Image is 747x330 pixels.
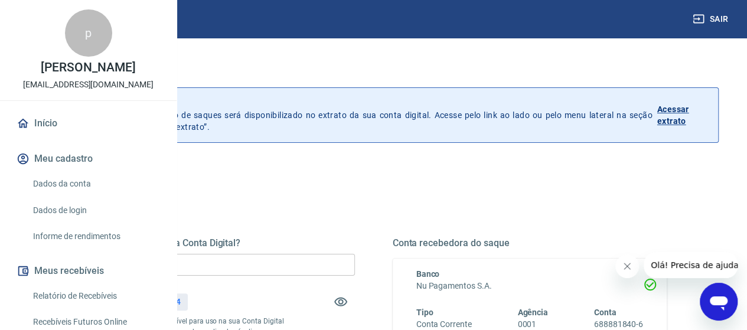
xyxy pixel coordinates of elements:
button: Meu cadastro [14,146,162,172]
p: R$ 602,84 [143,296,181,308]
iframe: Mensagem da empresa [644,252,738,278]
a: Acessar extrato [657,97,709,133]
span: Olá! Precisa de ajuda? [7,8,99,18]
button: Sair [690,8,733,30]
a: Dados da conta [28,172,162,196]
p: Acessar extrato [657,103,709,127]
h6: Nu Pagamentos S.A. [416,280,644,292]
a: Informe de rendimentos [28,224,162,249]
p: [EMAIL_ADDRESS][DOMAIN_NAME] [23,79,154,91]
h3: Saque [28,61,719,78]
a: Dados de login [28,198,162,223]
a: Relatório de Recebíveis [28,284,162,308]
p: Histórico de saques [64,97,653,109]
p: A partir de agora, o histórico de saques será disponibilizado no extrato da sua conta digital. Ac... [64,97,653,133]
span: Agência [517,308,548,317]
button: Meus recebíveis [14,258,162,284]
span: Tipo [416,308,433,317]
iframe: Botão para abrir a janela de mensagens [700,283,738,321]
iframe: Fechar mensagem [615,254,639,278]
div: p [65,9,112,57]
a: Início [14,110,162,136]
p: [PERSON_NAME] [41,61,135,74]
span: Banco [416,269,440,279]
span: Conta [594,308,616,317]
h5: Quanto deseja sacar da Conta Digital? [80,237,355,249]
h5: Conta recebedora do saque [393,237,667,249]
